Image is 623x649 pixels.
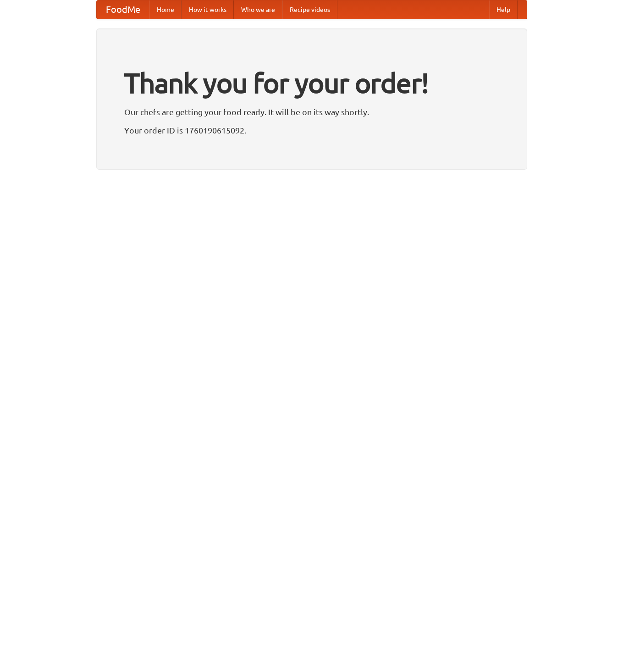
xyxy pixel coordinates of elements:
a: Recipe videos [282,0,337,19]
p: Your order ID is 1760190615092. [124,123,499,137]
a: FoodMe [97,0,149,19]
a: How it works [182,0,234,19]
a: Who we are [234,0,282,19]
h1: Thank you for your order! [124,61,499,105]
a: Help [489,0,518,19]
p: Our chefs are getting your food ready. It will be on its way shortly. [124,105,499,119]
a: Home [149,0,182,19]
